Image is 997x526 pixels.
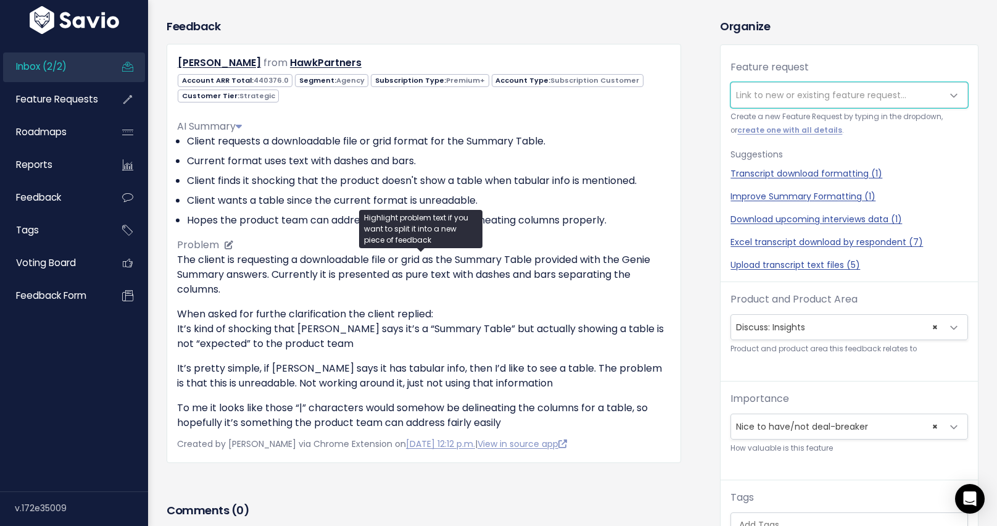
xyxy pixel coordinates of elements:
[736,89,906,101] span: Link to new or existing feature request...
[3,216,102,244] a: Tags
[731,315,943,340] span: Discuss: Insights
[720,18,978,35] h3: Organize
[178,56,261,70] a: [PERSON_NAME]
[336,75,365,85] span: Agency
[177,307,671,351] p: When asked for furthe clarification the client replied: It’s kind of shocking that [PERSON_NAME] ...
[730,414,968,440] span: Nice to have/not deal-breaker
[16,158,52,171] span: Reports
[730,60,809,75] label: Feature request
[371,74,489,87] span: Subscription Type:
[263,56,288,70] span: from
[932,315,938,340] span: ×
[3,151,102,179] a: Reports
[177,253,671,297] p: The client is requesting a downloadable file or grid as the Summary Table provided with the Genie...
[167,18,220,35] h3: Feedback
[932,414,938,439] span: ×
[406,438,475,450] a: [DATE] 12:12 p.m.
[178,90,279,102] span: Customer Tier:
[3,183,102,212] a: Feedback
[3,52,102,81] a: Inbox (2/2)
[550,75,639,85] span: Subscription Customer
[730,111,968,137] small: Create a new Feature Request by typing in the dropdown, or .
[16,191,61,204] span: Feedback
[730,259,968,272] a: Upload transcript text files (5)
[177,361,671,391] p: It’s pretty simple, if [PERSON_NAME] says it has tabular info, then I’d like to see a table. The ...
[15,492,148,524] div: v.172e35009
[955,484,985,514] div: Open Intercom Messenger
[16,256,76,269] span: Voting Board
[16,223,39,236] span: Tags
[177,401,671,430] p: To me it looks like those “|” characters would somehow be delineating the columns for a table, so...
[3,249,102,277] a: Voting Board
[359,210,482,248] div: Highlight problem text if you want to split it into a new piece of feedback
[16,93,98,106] span: Feature Requests
[16,60,67,73] span: Inbox (2/2)
[730,190,968,203] a: Improve Summary Formatting (1)
[16,125,67,138] span: Roadmaps
[187,173,671,188] li: Client finds it shocking that the product doesn't show a table when tabular info is mentioned.
[730,213,968,226] a: Download upcoming interviews data (1)
[167,502,681,519] h3: Comments ( )
[187,213,671,228] li: Hopes the product team can address the issue easily by delineating columns properly.
[730,391,789,406] label: Importance
[492,74,643,87] span: Account Type:
[177,438,567,450] span: Created by [PERSON_NAME] via Chrome Extension on |
[478,438,567,450] a: View in source app
[16,289,86,302] span: Feedback form
[177,238,219,252] span: Problem
[177,119,242,133] span: AI Summary
[731,414,943,439] span: Nice to have/not deal-breaker
[730,490,754,505] label: Tags
[730,167,968,180] a: Transcript download formatting (1)
[187,193,671,208] li: Client wants a table since the current format is unreadable.
[3,118,102,146] a: Roadmaps
[737,125,842,135] a: create one with all details
[236,503,244,518] span: 0
[730,442,968,455] small: How valuable is this feature
[730,236,968,249] a: Excel transcript download by respondent (7)
[239,91,275,101] span: Strategic
[730,292,858,307] label: Product and Product Area
[730,147,968,162] p: Suggestions
[290,56,362,70] a: HawkPartners
[295,74,368,87] span: Segment:
[730,314,968,340] span: Discuss: Insights
[3,282,102,310] a: Feedback form
[446,75,485,85] span: Premium+
[27,6,122,34] img: logo-white.9d6f32f41409.svg
[3,85,102,114] a: Feature Requests
[178,74,292,87] span: Account ARR Total:
[187,134,671,149] li: Client requests a downloadable file or grid format for the Summary Table.
[187,154,671,169] li: Current format uses text with dashes and bars.
[730,343,968,356] small: Product and product area this feedback relates to
[254,75,289,85] span: 440376.0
